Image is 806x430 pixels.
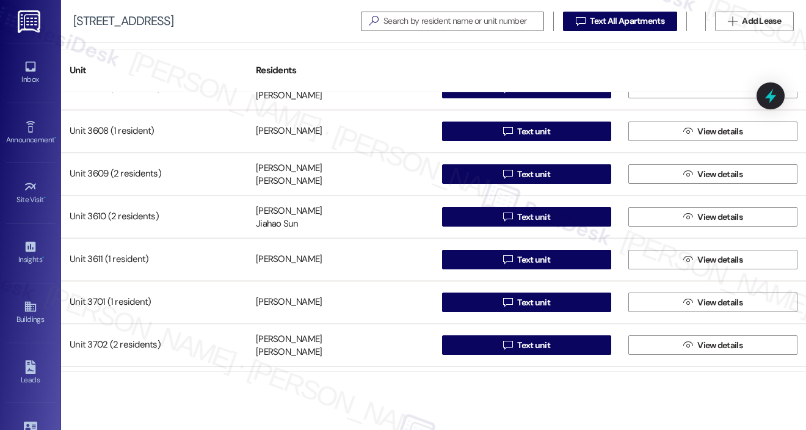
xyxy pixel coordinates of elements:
div: [PERSON_NAME] [256,90,322,103]
span: • [54,134,56,142]
div: [PERSON_NAME] [256,296,322,309]
button: Text unit [442,250,611,269]
i:  [683,340,692,350]
span: Text unit [517,211,550,224]
i:  [683,297,692,307]
div: [STREET_ADDRESS] [73,15,173,27]
i:  [683,169,692,179]
div: [PERSON_NAME] [256,333,322,346]
span: View details [697,339,742,352]
div: [PERSON_NAME] [256,346,322,359]
button: Text unit [442,164,611,184]
i:  [576,16,585,26]
span: Add Lease [742,15,781,27]
div: Jiahao Sun [256,218,299,231]
div: Unit 3611 (1 resident) [61,247,247,272]
button: Text unit [442,207,611,227]
i:  [503,340,512,350]
span: View details [697,125,742,138]
a: Site Visit • [6,177,55,210]
span: View details [697,168,742,181]
i:  [683,255,692,264]
span: Text unit [517,168,550,181]
span: Text unit [517,296,550,309]
i:  [364,15,383,27]
div: [PERSON_NAME] [256,205,322,217]
div: Unit 3701 (1 resident) [61,290,247,315]
button: View details [628,122,797,141]
img: ResiDesk Logo [18,10,43,33]
button: View details [628,293,797,312]
input: Search by resident name or unit number [383,13,543,30]
button: View details [628,164,797,184]
button: Text unit [442,293,611,312]
span: • [44,194,46,202]
i:  [683,126,692,136]
i:  [503,169,512,179]
i:  [728,16,737,26]
div: [PERSON_NAME] [256,253,322,266]
button: Add Lease [715,12,794,31]
div: [PERSON_NAME] [256,162,322,175]
div: Unit 3610 (2 residents) [61,205,247,229]
span: Text All Apartments [590,15,664,27]
div: Residents [247,56,434,86]
i:  [503,126,512,136]
i:  [503,297,512,307]
div: Unit 3608 (1 resident) [61,119,247,144]
span: View details [697,211,742,224]
button: View details [628,250,797,269]
span: • [42,253,44,262]
button: Text All Apartments [563,12,677,31]
span: Text unit [517,125,550,138]
span: Text unit [517,253,550,266]
a: Buildings [6,296,55,329]
span: Text unit [517,339,550,352]
span: View details [697,296,742,309]
button: View details [628,207,797,227]
i:  [683,212,692,222]
span: View details [697,253,742,266]
div: [PERSON_NAME] [256,175,322,188]
a: Leads [6,357,55,390]
button: Text unit [442,122,611,141]
div: Unit [61,56,247,86]
button: View details [628,335,797,355]
div: Unit 3702 (2 residents) [61,333,247,357]
a: Insights • [6,236,55,269]
button: Text unit [442,335,611,355]
div: [PERSON_NAME] [256,125,322,138]
i:  [503,255,512,264]
a: Inbox [6,56,55,89]
div: Unit 3609 (2 residents) [61,162,247,186]
i:  [503,212,512,222]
